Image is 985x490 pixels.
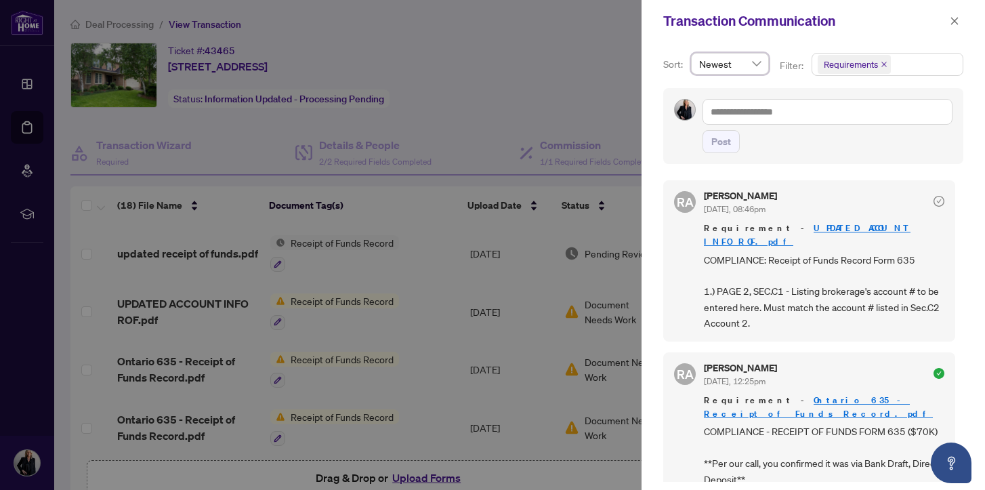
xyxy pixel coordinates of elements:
[818,55,891,74] span: Requirements
[703,130,740,153] button: Post
[780,58,805,73] p: Filter:
[704,252,944,331] span: COMPLIANCE: Receipt of Funds Record Form 635 1.) PAGE 2, SEC.C1 - Listing brokerage's account # t...
[704,222,944,249] span: Requirement -
[934,368,944,379] span: check-circle
[704,363,777,373] h5: [PERSON_NAME]
[934,196,944,207] span: check-circle
[950,16,959,26] span: close
[931,443,971,483] button: Open asap
[675,100,695,120] img: Profile Icon
[704,394,933,420] a: Ontario 635 - Receipt of Funds Record.pdf
[677,192,694,211] span: RA
[677,365,694,384] span: RA
[881,61,887,68] span: close
[824,58,878,71] span: Requirements
[699,54,761,74] span: Newest
[663,11,946,31] div: Transaction Communication
[704,204,766,214] span: [DATE], 08:46pm
[704,394,944,421] span: Requirement -
[704,191,777,201] h5: [PERSON_NAME]
[704,376,766,386] span: [DATE], 12:25pm
[663,57,686,72] p: Sort:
